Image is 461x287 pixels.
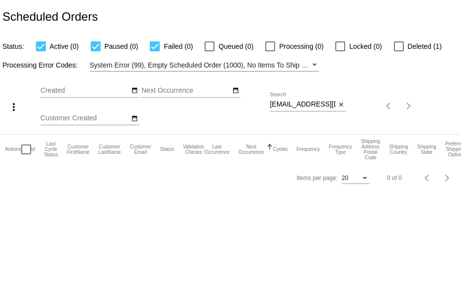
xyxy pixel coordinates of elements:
input: Customer Created [40,114,129,122]
button: Change sorting for LastProcessingCycleId [44,141,58,157]
button: Change sorting for CustomerLastName [99,144,121,155]
mat-header-cell: Actions [5,135,21,164]
span: Status: [2,42,24,50]
span: Paused (0) [105,40,138,52]
span: Locked (0) [349,40,382,52]
button: Change sorting for Cycles [273,146,287,152]
button: Change sorting for ShippingCountry [389,144,408,155]
mat-icon: date_range [131,115,138,123]
button: Change sorting for NextOccurrenceUtc [239,144,264,155]
mat-select: Items per page: [342,175,369,182]
button: Change sorting for Frequency [296,146,319,152]
button: Next page [399,96,419,116]
button: Change sorting for CustomerFirstName [67,144,89,155]
button: Change sorting for CustomerEmail [130,144,151,155]
mat-select: Filter by Processing Error Codes [90,59,319,72]
input: Search [270,101,336,108]
input: Created [40,87,129,95]
span: Processing (0) [279,40,323,52]
button: Change sorting for Status [160,146,174,152]
mat-icon: close [338,101,345,109]
mat-icon: date_range [131,87,138,95]
button: Change sorting for FrequencyType [329,144,352,155]
input: Next Occurrence [142,87,230,95]
button: Change sorting for LastOccurrenceUtc [204,144,230,155]
span: Processing Error Codes: [2,61,78,69]
button: Clear [336,100,346,110]
button: Previous page [379,96,399,116]
div: Items per page: [297,175,338,181]
mat-icon: more_vert [8,101,20,113]
h2: Scheduled Orders [2,10,98,24]
span: 20 [342,175,348,181]
button: Change sorting for ShippingState [417,144,436,155]
button: Next page [437,168,457,188]
div: 0 of 0 [387,175,402,181]
mat-header-cell: Validation Checks [183,135,204,164]
span: Deleted (1) [408,40,442,52]
button: Change sorting for ShippingPostcode [361,139,380,160]
span: Active (0) [50,40,79,52]
button: Previous page [418,168,437,188]
mat-icon: date_range [232,87,239,95]
span: Failed (0) [164,40,193,52]
span: Queued (0) [218,40,253,52]
button: Change sorting for Id [31,146,35,152]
